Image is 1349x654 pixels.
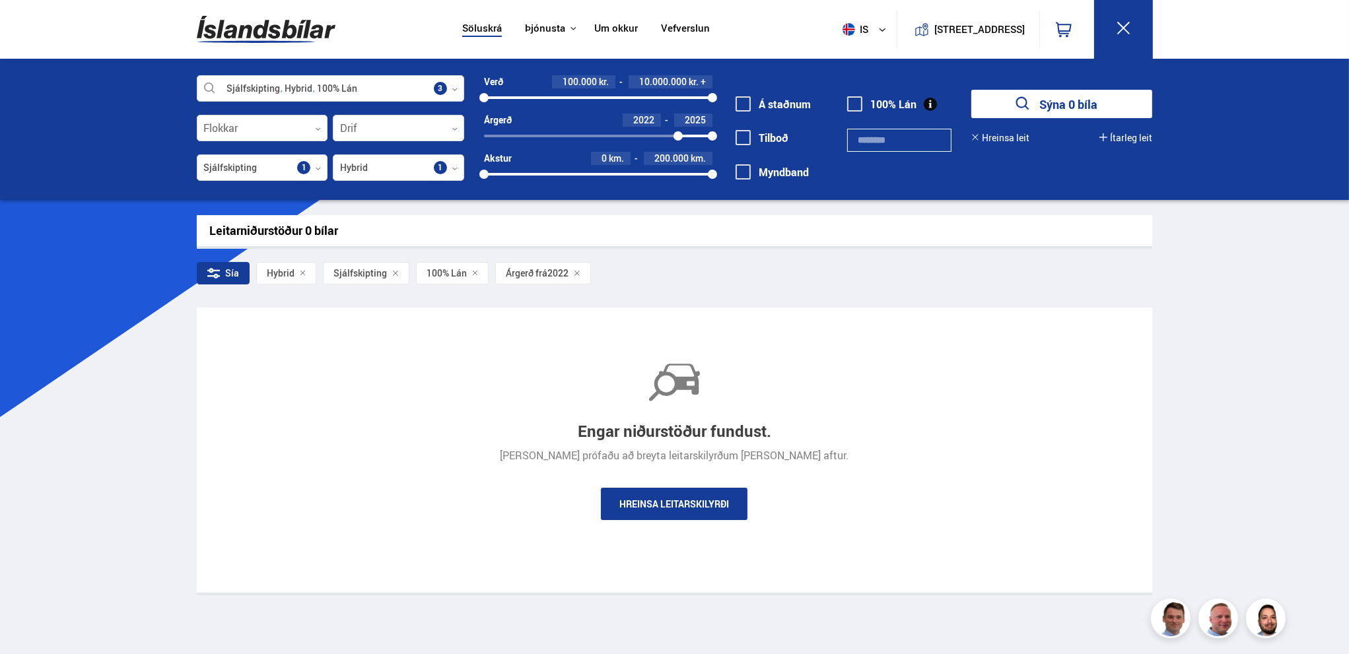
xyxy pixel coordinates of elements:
span: is [837,23,870,36]
span: 2022 [547,268,569,278]
span: kr. [599,77,609,87]
div: Verð [484,77,503,87]
button: Ítarleg leit [1099,133,1152,143]
button: [STREET_ADDRESS] [940,24,1020,35]
button: Sýna 0 bíla [971,90,1152,118]
div: [PERSON_NAME] prófaðu að breyta leitarskilyrðum [PERSON_NAME] aftur. [500,449,848,461]
span: kr. [689,77,699,87]
span: 200.000 [654,152,689,164]
label: Á staðnum [736,98,811,110]
a: Um okkur [594,22,638,36]
button: Hreinsa leit [971,133,1029,143]
span: 10.000.000 [639,75,687,88]
div: Leitarniðurstöður 0 bílar [210,224,1140,238]
button: Þjónusta [525,22,565,35]
span: Sjálfskipting [333,268,387,278]
span: km. [609,153,624,164]
button: is [837,10,897,49]
div: Akstur [484,153,512,164]
div: Árgerð [484,115,512,125]
span: 100% Lán [427,268,467,278]
span: km. [691,153,706,164]
span: + [701,77,706,87]
span: Hybrid [267,268,294,278]
a: Vefverslun [661,22,710,36]
span: 2022 [633,114,654,126]
label: Tilboð [736,132,788,144]
button: Open LiveChat chat widget [11,5,50,45]
span: 100.000 [563,75,597,88]
label: Myndband [736,166,809,178]
a: Hreinsa leitarskilyrði [601,488,747,520]
div: Engar niðurstöður fundust. [578,422,771,441]
label: 100% Lán [847,98,917,110]
div: Sía [197,262,250,284]
span: Árgerð frá [506,268,547,278]
img: FbJEzSuNWCJXmdc-.webp [1153,601,1193,640]
a: [STREET_ADDRESS] [904,11,1032,48]
img: siFngHWaQ9KaOqBr.png [1200,601,1240,640]
img: G0Ugv5HjCgRt.svg [197,8,335,51]
img: svg+xml;base64,PHN2ZyB4bWxucz0iaHR0cDovL3d3dy53My5vcmcvMjAwMC9zdmciIHdpZHRoPSI1MTIiIGhlaWdodD0iNT... [843,23,855,36]
img: nhp88E3Fdnt1Opn2.png [1248,601,1288,640]
span: 0 [602,152,607,164]
span: 2025 [685,114,706,126]
a: Söluskrá [462,22,502,36]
